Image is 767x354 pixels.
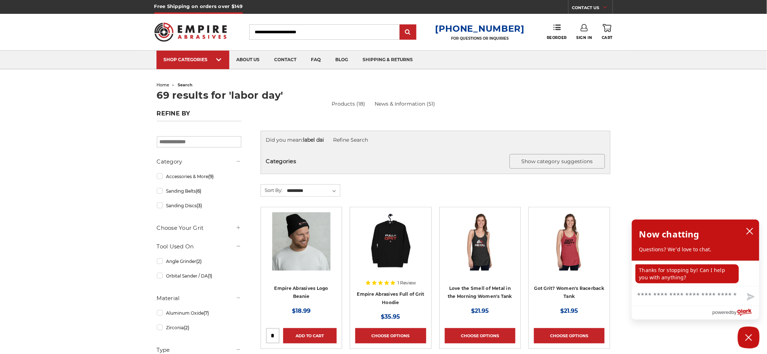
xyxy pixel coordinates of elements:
img: Empire Abrasives logo beanie - on male model [272,212,331,271]
a: Zirconia [157,321,241,334]
strong: label dai [303,137,324,143]
h1: 69 results for 'labor day' [157,90,610,100]
span: (7) [203,310,209,316]
a: Cart [602,24,613,40]
img: Black Empire Abrasives Full of Grit Hoodie - on hanger [361,212,420,271]
span: search [178,82,193,87]
a: Reorder [547,24,567,40]
button: Close Chatbox [738,327,760,349]
span: (9) [208,174,214,179]
p: Questions? We'd love to chat. [639,246,752,253]
a: Sanding Discs [157,199,241,212]
div: SHOP CATEGORIES [164,57,222,62]
a: Powered by Olark [712,306,759,319]
h5: Categories [266,154,605,169]
a: Vintage Red Empire Abrasives Got Grit Women's Tank top - on model [534,212,605,283]
span: Sign In [577,35,592,40]
a: home [157,82,170,87]
a: shipping & returns [356,51,420,69]
button: close chatbox [744,226,756,237]
a: Choose Options [445,328,515,343]
select: Sort By: [286,185,340,196]
a: Black Empire Abrasives Full of Grit Hoodie - on hanger [355,212,426,283]
span: (6) [196,188,201,194]
span: 1 Review [398,281,416,285]
button: Show category suggestions [510,154,605,169]
h5: Refine by [157,110,241,121]
span: $18.99 [292,307,311,314]
span: $35.95 [381,313,400,320]
a: Add to Cart [283,328,337,343]
a: Love the Smell of Metal in the Morning Women's Tank [448,286,512,299]
a: Angle Grinder [157,255,241,268]
a: Refine Search [333,137,368,143]
a: about us [229,51,267,69]
h5: Tool Used On [157,242,241,251]
span: Reorder [547,35,567,40]
a: Products (18) [332,101,365,107]
a: [PHONE_NUMBER] [435,23,525,34]
div: chat [632,261,759,286]
p: FOR QUESTIONS OR INQUIRIES [435,36,525,41]
h5: Category [157,157,241,166]
a: Empire Abrasives Full of Grit Hoodie [357,291,424,305]
h5: Choose Your Grit [157,224,241,232]
a: Sanding Belts [157,185,241,197]
a: faq [304,51,328,69]
input: Submit [401,25,415,40]
img: Black Empire Abrasives "I Love the Smell of Metal in the Morning" Women's Racerback Tank Top [451,212,509,271]
div: Did you mean: [266,136,605,144]
span: $21.95 [561,307,578,314]
img: Vintage Red Empire Abrasives Got Grit Women's Tank top - on model [540,212,598,271]
a: CONTACT US [572,4,613,14]
span: powered [712,308,731,317]
a: Empire Abrasives logo beanie - on male model [266,212,337,283]
span: by [732,308,737,317]
a: Accessories & More [157,170,241,183]
span: Cart [602,35,613,40]
a: Choose Options [355,328,426,343]
span: $21.95 [471,307,489,314]
a: Orbital Sander / DA [157,270,241,282]
p: Thanks for stopping by! Can I help you with anything? [636,264,739,283]
span: (2) [184,325,189,330]
a: Choose Options [534,328,605,343]
a: News & Information (51) [375,100,435,108]
span: (2) [196,259,202,264]
a: Got Grit? Women's Racerback Tank [534,286,605,299]
span: (3) [197,203,202,208]
img: Empire Abrasives [154,18,227,46]
h2: Now chatting [639,227,699,241]
label: Sort By: [261,185,283,196]
span: (1) [208,273,212,279]
a: Empire Abrasives Logo Beanie [274,286,328,299]
a: blog [328,51,356,69]
a: Black Empire Abrasives "I Love the Smell of Metal in the Morning" Women's Racerback Tank Top [445,212,515,283]
div: olark chatbox [632,219,760,320]
button: Send message [741,289,759,306]
a: Aluminum Oxide [157,307,241,319]
h5: Material [157,294,241,303]
a: contact [267,51,304,69]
